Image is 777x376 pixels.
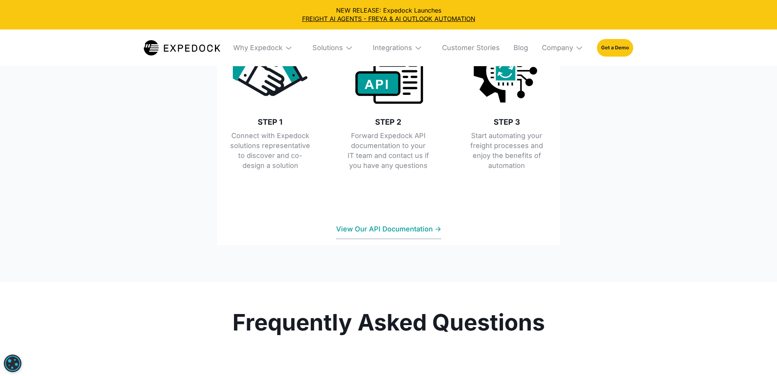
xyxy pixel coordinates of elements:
a: Customer Stories [436,29,500,66]
div: NEW RELEASE: Expedock Launches [6,6,771,23]
p: Start automating your freight processes and enjoy the benefits of automation [466,131,548,171]
div: Solutions [306,29,359,66]
iframe: Chat Widget [650,293,777,376]
div: Why Expedock [227,29,299,66]
div: Integrations [367,29,428,66]
div: Integrations [373,44,412,52]
p: Connect with Expedock solutions representative to discover and co-design a solution [229,131,311,171]
div: Company [536,29,589,66]
a: Get a Demo [597,39,633,57]
p: STEP 1 [258,116,283,128]
p: Forward Expedock API documentation to your IT team and contact us if you have any questions [348,131,429,171]
div: Why Expedock [233,44,283,52]
h2: Frequently Asked Questions [232,310,545,335]
p: STEP 2 [375,116,402,128]
div: Company [542,44,573,52]
a: Blog [507,29,528,66]
a: FREIGHT AI AGENTS - FREYA & AI OUTLOOK AUTOMATION [6,15,771,23]
p: STEP 3 [494,116,520,128]
a: View Our API Documentation -> [336,220,441,239]
div: Solutions [312,44,343,52]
